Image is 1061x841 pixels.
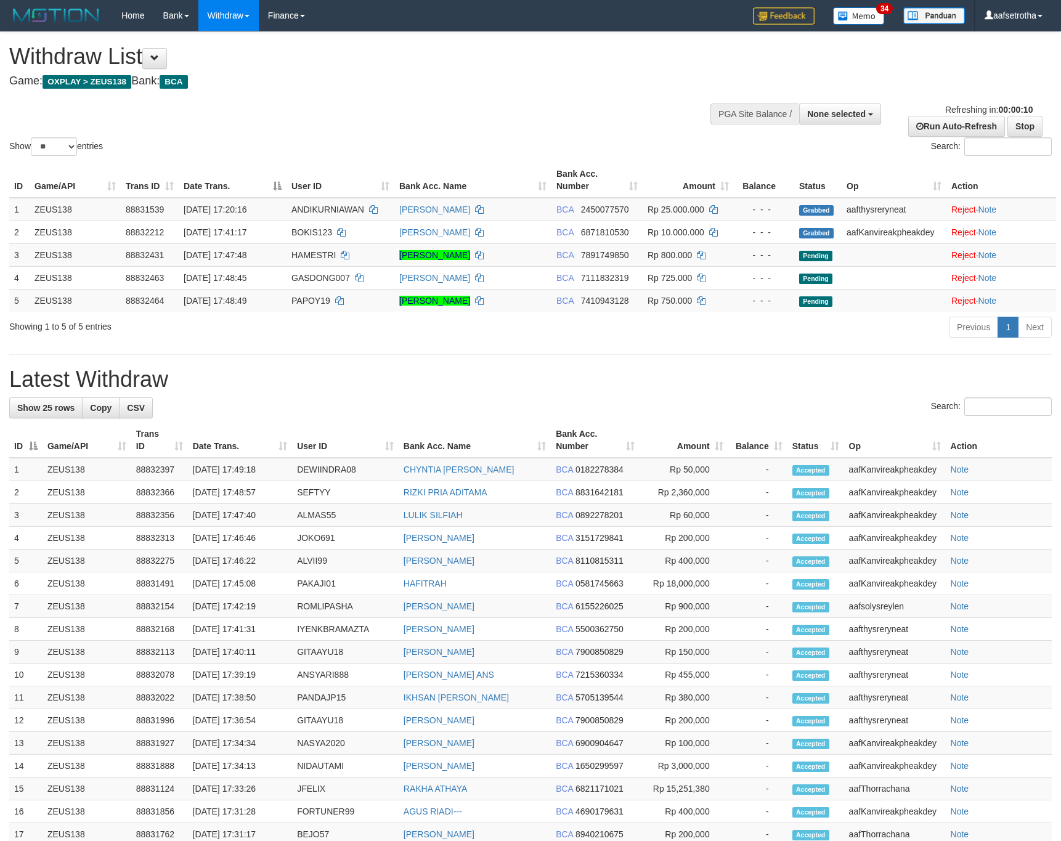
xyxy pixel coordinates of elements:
td: ZEUS138 [43,664,131,686]
span: Accepted [792,670,829,681]
span: Pending [799,274,832,284]
a: Reject [951,227,976,237]
td: 88832022 [131,686,188,709]
span: Accepted [792,556,829,567]
td: DEWIINDRA08 [292,458,399,481]
td: ZEUS138 [43,504,131,527]
td: aafKanvireakpheakdey [844,550,946,572]
td: 1 [9,458,43,481]
td: 8 [9,618,43,641]
td: JOKO691 [292,527,399,550]
a: [PERSON_NAME] [404,761,474,771]
label: Search: [931,137,1052,156]
a: HAFITRAH [404,579,447,588]
td: - [728,572,787,595]
a: Note [951,487,969,497]
td: - [728,595,787,618]
a: [PERSON_NAME] [404,556,474,566]
span: Copy [90,403,112,413]
td: aafthysreryneat [842,198,946,221]
span: Copy 0581745663 to clipboard [575,579,624,588]
td: PAKAJI01 [292,572,399,595]
a: [PERSON_NAME] [404,624,474,634]
span: BCA [556,273,574,283]
td: aafKanvireakpheakdey [844,527,946,550]
span: Copy 0892278201 to clipboard [575,510,624,520]
td: 13 [9,732,43,755]
span: Rp 750.000 [648,296,692,306]
td: Rp 2,360,000 [640,481,728,504]
td: - [728,618,787,641]
input: Search: [964,397,1052,416]
th: Trans ID: activate to sort column ascending [131,423,188,458]
td: Rp 200,000 [640,527,728,550]
span: Pending [799,251,832,261]
td: ZEUS138 [30,198,121,221]
th: Action [946,163,1056,198]
td: - [728,458,787,481]
td: - [728,481,787,504]
span: Copy 3151729841 to clipboard [575,533,624,543]
img: panduan.png [903,7,965,24]
span: BCA [160,75,187,89]
td: ALMAS55 [292,504,399,527]
td: ZEUS138 [43,709,131,732]
th: Status [794,163,842,198]
th: ID [9,163,30,198]
button: None selected [799,104,881,124]
span: Copy 7111832319 to clipboard [581,273,629,283]
td: ZEUS138 [30,221,121,243]
img: Feedback.jpg [753,7,815,25]
td: ZEUS138 [43,550,131,572]
td: [DATE] 17:45:08 [188,572,293,595]
span: 88832212 [126,227,164,237]
span: Refreshing in: [945,105,1033,115]
td: ZEUS138 [43,458,131,481]
a: Copy [82,397,120,418]
span: Accepted [792,511,829,521]
a: Note [951,601,969,611]
td: 12 [9,709,43,732]
span: Show 25 rows [17,403,75,413]
a: Reject [951,296,976,306]
td: aafKanvireakpheakdey [844,572,946,595]
span: Rp 25.000.000 [648,205,704,214]
span: 88832464 [126,296,164,306]
span: BCA [556,227,574,237]
td: aafKanvireakpheakdey [842,221,946,243]
td: 88832168 [131,618,188,641]
a: Previous [949,317,998,338]
td: 88831996 [131,709,188,732]
td: · [946,289,1056,312]
span: BCA [556,624,573,634]
span: BCA [556,533,573,543]
a: Note [951,510,969,520]
th: Date Trans.: activate to sort column descending [179,163,287,198]
th: Balance: activate to sort column ascending [728,423,787,458]
a: Run Auto-Refresh [908,116,1005,137]
span: [DATE] 17:47:48 [184,250,246,260]
span: BCA [556,715,573,725]
td: - [728,709,787,732]
div: - - - [739,249,789,261]
td: 88831927 [131,732,188,755]
td: [DATE] 17:46:46 [188,527,293,550]
img: Button%20Memo.svg [833,7,885,25]
th: Action [946,423,1052,458]
h4: Game: Bank: [9,75,695,87]
td: ZEUS138 [30,289,121,312]
a: Next [1018,317,1052,338]
a: [PERSON_NAME] [399,205,470,214]
span: GASDONG007 [291,273,350,283]
input: Search: [964,137,1052,156]
th: User ID: activate to sort column ascending [292,423,399,458]
a: [PERSON_NAME] [404,829,474,839]
th: Op: activate to sort column ascending [842,163,946,198]
a: IKHSAN [PERSON_NAME] [404,693,509,702]
td: aafthysreryneat [844,664,946,686]
td: ZEUS138 [43,686,131,709]
a: Note [978,227,997,237]
td: [DATE] 17:34:34 [188,732,293,755]
th: Bank Acc. Name: activate to sort column ascending [399,423,551,458]
a: Note [951,784,969,794]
